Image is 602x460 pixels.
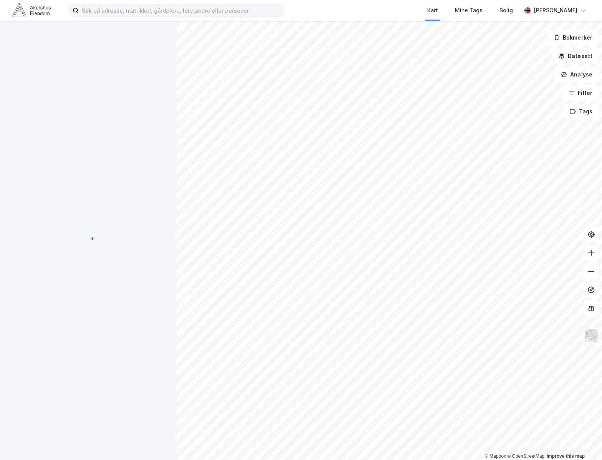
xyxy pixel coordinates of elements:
div: [PERSON_NAME] [534,6,577,15]
button: Analyse [554,67,599,82]
a: Improve this map [547,453,585,459]
a: OpenStreetMap [507,453,544,459]
button: Tags [563,104,599,119]
a: Mapbox [485,453,506,459]
img: akershus-eiendom-logo.9091f326c980b4bce74ccdd9f866810c.svg [12,3,51,17]
img: Z [584,329,599,343]
div: Bolig [499,6,513,15]
input: Søk på adresse, matrikkel, gårdeiere, leietakere eller personer [79,5,284,16]
iframe: Chat Widget [564,423,602,460]
button: Bokmerker [547,30,599,45]
button: Filter [562,85,599,101]
div: Kontrollprogram for chat [564,423,602,460]
div: Mine Tags [455,6,483,15]
button: Datasett [552,48,599,64]
img: spinner.a6d8c91a73a9ac5275cf975e30b51cfb.svg [82,230,95,242]
div: Kart [427,6,438,15]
